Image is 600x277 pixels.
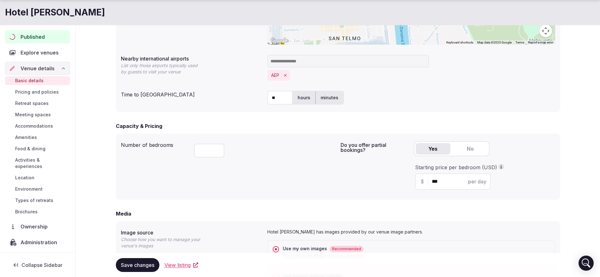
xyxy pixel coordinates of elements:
a: Accommodations [5,122,70,130]
span: Save changes [121,262,154,268]
img: Google [269,37,290,45]
span: Food & dining [15,146,45,152]
button: Yes [416,143,450,154]
span: Published [21,33,45,41]
button: Keyboard shortcuts [446,40,473,45]
span: Collapse Sidebar [21,262,62,268]
a: Food & dining [5,144,70,153]
button: Remove AEP [282,72,289,79]
div: Use my own images [283,245,550,252]
span: Ownership [21,223,50,230]
a: Explore venues [5,46,70,59]
button: AEP [271,72,279,78]
span: Environment [15,186,43,192]
button: No [453,143,488,154]
span: Meeting spaces [15,112,51,118]
span: Basic details [15,78,44,84]
a: Report a map error [528,41,553,44]
label: Image source [121,230,262,235]
p: Choose how you want to manage your venue's images [121,236,202,249]
a: Administration [5,236,70,249]
label: Nearby international airports [121,56,262,61]
a: Brochures [5,207,70,216]
span: Retreat spaces [15,100,49,107]
span: per day [468,178,486,185]
span: Accommodations [15,123,53,129]
span: View listing [164,261,191,269]
span: Activities & experiences [15,157,68,170]
span: Amenities [15,134,37,141]
div: Starting price per bedroom (USD) [415,164,554,171]
a: Location [5,173,70,182]
button: Collapse Sidebar [5,258,70,272]
label: minutes [316,89,343,106]
div: Number of bedrooms [121,139,189,149]
button: Save changes [116,258,159,272]
p: List only those airports typically used by guests to visit your venue [121,62,202,75]
a: Activities & experiences [5,156,70,171]
a: Ownership [5,220,70,233]
h2: Capacity & Pricing [116,122,162,130]
span: Venue details [21,65,55,72]
button: Transfer ownership [5,251,70,265]
span: Pricing and policies [15,89,59,95]
button: Published [5,30,70,43]
span: $ [421,178,424,185]
a: Basic details [5,76,70,85]
span: Location [15,175,34,181]
label: Do you offer partial bookings? [341,142,409,153]
span: Recommended [330,246,364,252]
span: Explore venues [21,49,61,56]
a: View listing [164,261,198,269]
p: Hotel [PERSON_NAME] has images provided by our venue image partners. [267,229,555,235]
div: Time to [GEOGRAPHIC_DATA] [121,88,262,98]
a: Open this area in Google Maps (opens a new window) [269,37,290,45]
span: Administration [21,239,60,246]
a: Amenities [5,133,70,142]
a: Terms [515,41,524,44]
span: Brochures [15,209,38,215]
span: Map data ©2025 Google [477,41,512,44]
a: Environment [5,185,70,193]
button: Map camera controls [539,25,552,37]
a: Meeting spaces [5,110,70,119]
a: Types of retreats [5,196,70,205]
span: Types of retreats [15,197,53,204]
label: hours [293,89,315,106]
h2: Media [116,210,131,217]
a: Pricing and policies [5,88,70,96]
h1: Hotel [PERSON_NAME] [5,6,105,19]
a: Retreat spaces [5,99,70,108]
div: Open Intercom Messenger [579,256,594,271]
